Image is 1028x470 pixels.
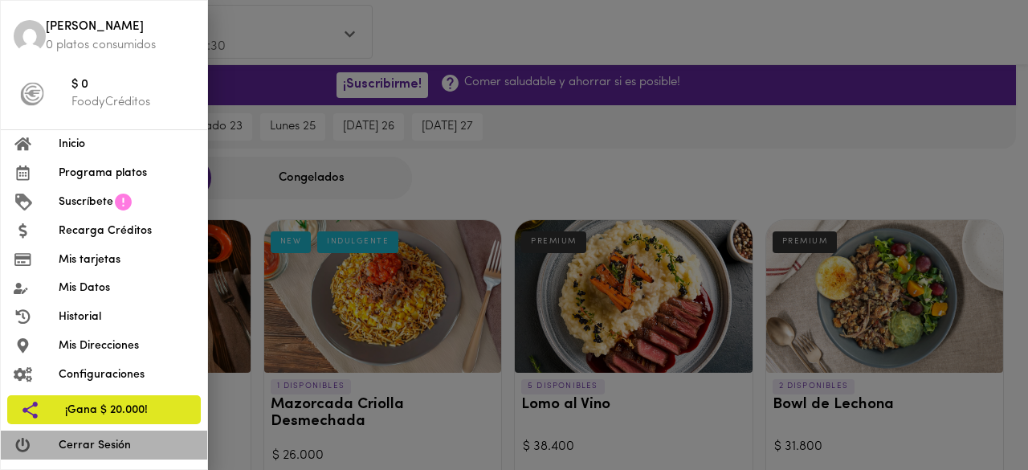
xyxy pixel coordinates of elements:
img: foody-creditos-black.png [20,82,44,106]
span: [PERSON_NAME] [46,18,194,37]
span: $ 0 [71,76,194,95]
p: 0 platos consumidos [46,37,194,54]
p: FoodyCréditos [71,94,194,111]
span: Mis Datos [59,280,194,296]
span: ¡Gana $ 20.000! [65,402,188,419]
iframe: Messagebird Livechat Widget [935,377,1012,454]
span: Cerrar Sesión [59,437,194,454]
span: Mis tarjetas [59,251,194,268]
span: Mis Direcciones [59,337,194,354]
span: Configuraciones [59,366,194,383]
span: Programa platos [59,165,194,182]
span: Historial [59,309,194,325]
span: Recarga Créditos [59,223,194,239]
span: Suscríbete [59,194,113,210]
span: Inicio [59,136,194,153]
